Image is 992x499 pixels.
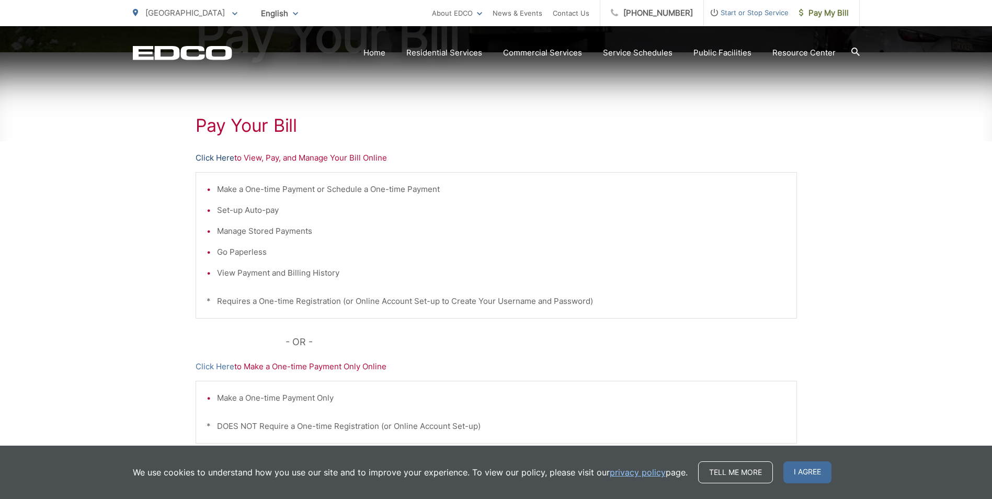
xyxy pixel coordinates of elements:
[196,115,797,136] h1: Pay Your Bill
[217,246,786,258] li: Go Paperless
[432,7,482,19] a: About EDCO
[217,204,786,217] li: Set-up Auto-pay
[772,47,836,59] a: Resource Center
[145,8,225,18] span: [GEOGRAPHIC_DATA]
[553,7,589,19] a: Contact Us
[799,7,849,19] span: Pay My Bill
[217,392,786,404] li: Make a One-time Payment Only
[406,47,482,59] a: Residential Services
[783,461,831,483] span: I agree
[610,466,666,479] a: privacy policy
[196,152,797,164] p: to View, Pay, and Manage Your Bill Online
[133,466,688,479] p: We use cookies to understand how you use our site and to improve your experience. To view our pol...
[217,267,786,279] li: View Payment and Billing History
[217,225,786,237] li: Manage Stored Payments
[196,360,797,373] p: to Make a One-time Payment Only Online
[363,47,385,59] a: Home
[207,420,786,433] p: * DOES NOT Require a One-time Registration (or Online Account Set-up)
[217,183,786,196] li: Make a One-time Payment or Schedule a One-time Payment
[493,7,542,19] a: News & Events
[207,295,786,308] p: * Requires a One-time Registration (or Online Account Set-up to Create Your Username and Password)
[196,152,234,164] a: Click Here
[603,47,672,59] a: Service Schedules
[693,47,751,59] a: Public Facilities
[286,334,797,350] p: - OR -
[503,47,582,59] a: Commercial Services
[133,46,232,60] a: EDCD logo. Return to the homepage.
[196,360,234,373] a: Click Here
[253,4,306,22] span: English
[698,461,773,483] a: Tell me more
